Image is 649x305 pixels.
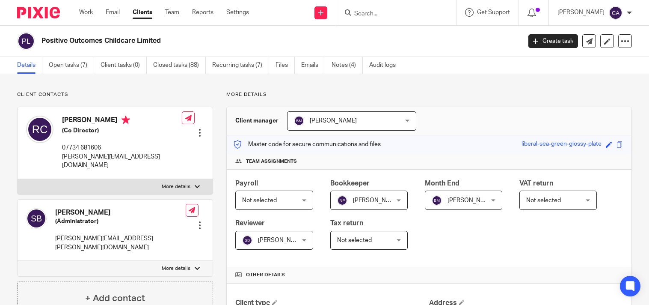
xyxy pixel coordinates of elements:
span: Not selected [337,237,372,243]
a: Notes (4) [332,57,363,74]
span: Team assignments [246,158,297,165]
a: Team [165,8,179,17]
a: Create task [528,34,578,48]
h3: Client manager [235,117,279,125]
img: svg%3E [26,116,53,143]
a: Client tasks (0) [101,57,147,74]
p: More details [162,265,190,272]
img: Pixie [17,7,60,18]
input: Search [353,10,430,18]
a: Settings [226,8,249,17]
span: Get Support [477,9,510,15]
a: Audit logs [369,57,402,74]
a: Email [106,8,120,17]
p: More details [162,183,190,190]
div: liberal-sea-green-glossy-plate [522,140,602,150]
span: Tax return [330,220,363,227]
img: svg%3E [26,208,47,229]
h2: Positive Outcomes Childcare Limited [41,36,421,45]
h4: [PERSON_NAME] [62,116,182,126]
span: [PERSON_NAME] [447,197,495,203]
span: VAT return [519,180,553,187]
span: [PERSON_NAME] [258,237,305,243]
a: Open tasks (7) [49,57,94,74]
a: Details [17,57,42,74]
span: Reviewer [235,220,265,227]
p: More details [226,91,632,98]
img: svg%3E [17,32,35,50]
span: Month End [425,180,459,187]
i: Primary [122,116,130,124]
p: Client contacts [17,91,213,98]
span: [PERSON_NAME] [310,118,357,124]
span: Bookkeeper [330,180,370,187]
p: Master code for secure communications and files [233,140,381,149]
a: Reports [192,8,213,17]
a: Work [79,8,93,17]
h5: (Administrator) [55,217,186,226]
p: [PERSON_NAME][EMAIL_ADDRESS][PERSON_NAME][DOMAIN_NAME] [55,234,186,252]
a: Emails [301,57,325,74]
img: svg%3E [337,195,347,206]
img: svg%3E [609,6,622,20]
h5: (Co Director) [62,126,182,135]
h4: + Add contact [85,292,145,305]
a: Recurring tasks (7) [212,57,269,74]
span: Not selected [242,197,277,203]
span: Payroll [235,180,258,187]
img: svg%3E [294,116,304,126]
img: svg%3E [432,195,442,206]
span: Other details [246,272,285,278]
span: [PERSON_NAME] [353,197,400,203]
p: [PERSON_NAME] [557,8,605,17]
span: Not selected [526,197,561,203]
h4: [PERSON_NAME] [55,208,186,217]
p: [PERSON_NAME][EMAIL_ADDRESS][DOMAIN_NAME] [62,152,182,170]
a: Closed tasks (88) [153,57,206,74]
img: svg%3E [242,235,252,245]
a: Clients [133,8,152,17]
p: 07734 681606 [62,144,182,152]
a: Files [276,57,295,74]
